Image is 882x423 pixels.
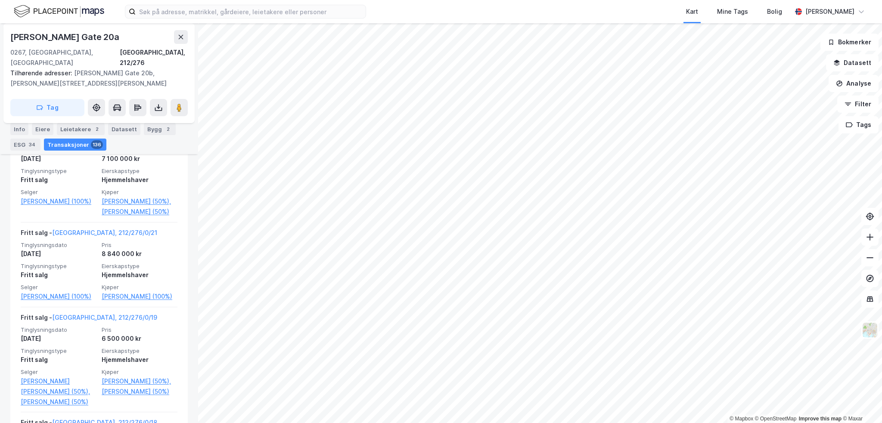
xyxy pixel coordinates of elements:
div: [PERSON_NAME] Gate 20a [10,30,121,44]
div: 6 500 000 kr [102,333,177,344]
div: Fritt salg - [21,312,157,326]
div: Eiere [32,123,53,135]
a: [PERSON_NAME] (100%) [21,196,96,207]
div: Hjemmelshaver [102,270,177,280]
a: [PERSON_NAME] (50%) [21,397,96,407]
div: Leietakere [57,123,105,135]
button: Filter [837,96,879,113]
button: Datasett [826,54,879,71]
span: Pris [102,326,177,333]
div: Fritt salg [21,175,96,185]
span: Pris [102,241,177,249]
div: Hjemmelshaver [102,355,177,365]
div: [PERSON_NAME] [805,6,854,17]
div: [PERSON_NAME] Gate 20b, [PERSON_NAME][STREET_ADDRESS][PERSON_NAME] [10,68,181,89]
div: Fritt salg - [21,228,157,241]
div: 8 840 000 kr [102,249,177,259]
div: [DATE] [21,333,96,344]
a: [PERSON_NAME] (50%) [102,386,177,397]
a: [PERSON_NAME] (100%) [21,291,96,302]
div: 7 100 000 kr [102,154,177,164]
span: Selger [21,368,96,376]
div: [GEOGRAPHIC_DATA], 212/276 [120,47,188,68]
img: logo.f888ab2527a4732fd821a326f86c7f29.svg [14,4,104,19]
button: Analyse [829,75,879,92]
span: Selger [21,188,96,196]
button: Tag [10,99,84,116]
span: Kjøper [102,284,177,291]
span: Tinglysningsdato [21,241,96,249]
div: Hjemmelshaver [102,175,177,185]
div: 136 [91,140,103,149]
button: Bokmerker [820,34,879,51]
button: Tags [839,116,879,133]
div: Bolig [767,6,782,17]
div: [DATE] [21,249,96,259]
div: [DATE] [21,154,96,164]
span: Tinglysningstype [21,262,96,270]
a: [PERSON_NAME] (100%) [102,291,177,302]
div: Bygg [144,123,176,135]
a: [PERSON_NAME] [PERSON_NAME] (50%), [21,376,96,397]
a: [PERSON_NAME] (50%), [102,196,177,207]
div: 0267, [GEOGRAPHIC_DATA], [GEOGRAPHIC_DATA] [10,47,120,68]
span: Kjøper [102,368,177,376]
div: Datasett [108,123,140,135]
a: [PERSON_NAME] (50%) [102,207,177,217]
div: Mine Tags [717,6,748,17]
div: Info [10,123,28,135]
input: Søk på adresse, matrikkel, gårdeiere, leietakere eller personer [136,5,366,18]
img: Z [862,322,878,338]
a: Mapbox [730,416,753,422]
span: Eierskapstype [102,167,177,175]
a: Improve this map [799,416,842,422]
span: Kjøper [102,188,177,196]
div: 2 [164,125,172,133]
div: Fritt salg [21,355,96,365]
span: Tilhørende adresser: [10,69,74,77]
div: 34 [27,140,37,149]
span: Tinglysningstype [21,347,96,355]
span: Eierskapstype [102,262,177,270]
div: Kart [686,6,698,17]
div: 2 [93,125,101,133]
a: [GEOGRAPHIC_DATA], 212/276/0/21 [52,229,157,236]
div: Transaksjoner [44,139,106,151]
span: Tinglysningsdato [21,326,96,333]
iframe: Chat Widget [839,382,882,423]
span: Tinglysningstype [21,167,96,175]
span: Eierskapstype [102,347,177,355]
a: OpenStreetMap [755,416,797,422]
div: Fritt salg [21,270,96,280]
div: ESG [10,139,40,151]
div: Kontrollprogram for chat [839,382,882,423]
a: [GEOGRAPHIC_DATA], 212/276/0/19 [52,314,157,321]
span: Selger [21,284,96,291]
a: [PERSON_NAME] (50%), [102,376,177,386]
